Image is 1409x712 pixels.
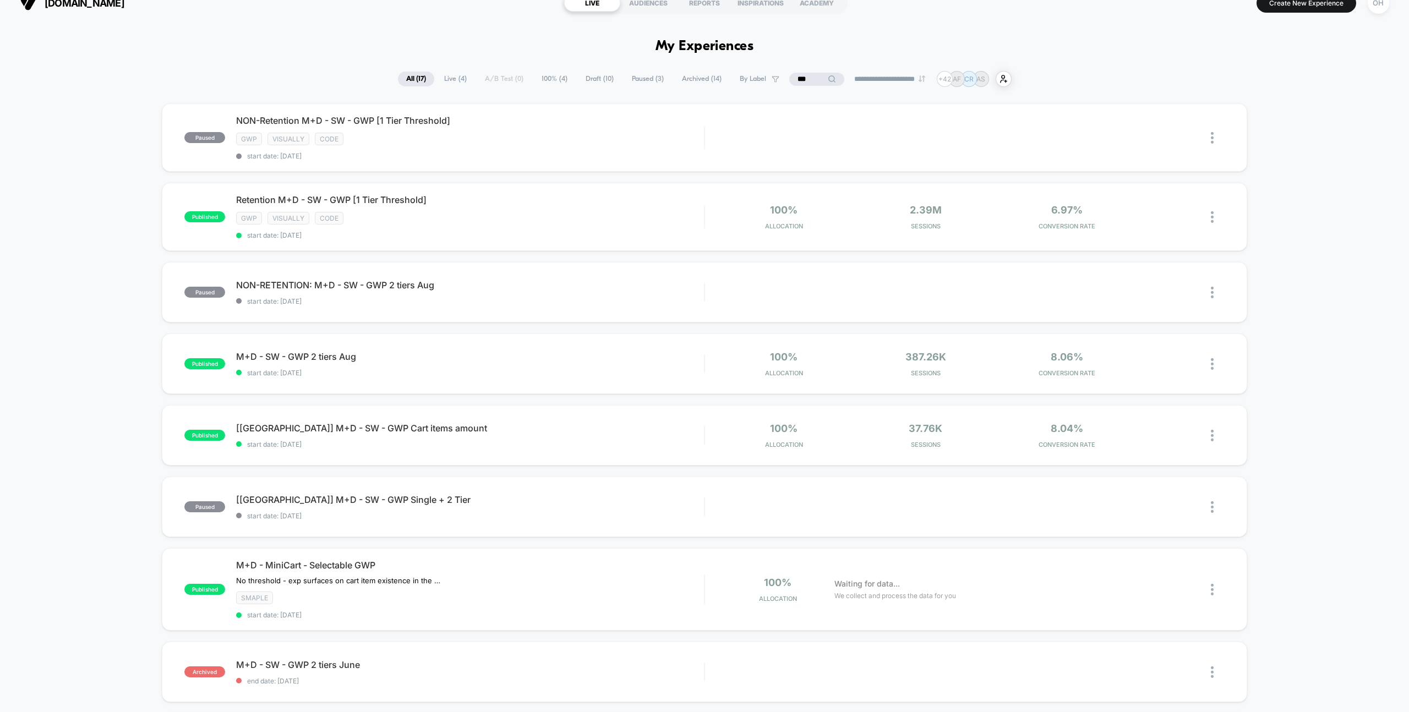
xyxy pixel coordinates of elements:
span: NON-RETENTION: M+D - SW - GWP 2 tiers Aug [236,280,704,291]
img: close [1211,287,1214,298]
span: Allocation [765,369,803,377]
span: start date: [DATE] [236,152,704,160]
span: M+D - MiniCart - Selectable GWP [236,560,704,571]
span: start date: [DATE] [236,512,704,520]
span: No threshold - exp surfaces on cart item existence in the cart [236,576,440,585]
span: M+D - SW - GWP 2 tiers June [236,659,704,670]
span: 2.39M [910,204,942,216]
span: 100% [770,351,798,363]
span: 100% [764,577,791,588]
span: end date: [DATE] [236,677,704,685]
p: AS [976,75,985,83]
img: close [1211,211,1214,223]
span: 100% [770,423,798,434]
span: Sessions [858,441,993,448]
p: CR [964,75,974,83]
img: close [1211,358,1214,370]
span: Live ( 4 ) [436,72,475,86]
span: gwp [236,133,262,145]
img: close [1211,584,1214,595]
span: CONVERSION RATE [999,222,1135,230]
span: published [184,358,225,369]
span: published [184,430,225,441]
span: 6.97% [1051,204,1083,216]
img: close [1211,430,1214,441]
span: M+D - SW - GWP 2 tiers Aug [236,351,704,362]
span: Allocation [765,222,803,230]
span: Waiting for data... [834,578,900,590]
span: NON-Retention M+D - SW - GWP [1 Tier Threshold] [236,115,704,126]
span: 37.76k [909,423,942,434]
span: code [315,212,343,224]
span: All ( 17 ) [398,72,434,86]
span: Allocation [765,441,803,448]
span: Paused ( 3 ) [624,72,672,86]
span: 8.06% [1051,351,1083,363]
span: paused [184,501,225,512]
div: + 42 [937,71,953,87]
span: CONVERSION RATE [999,369,1135,377]
span: Draft ( 10 ) [577,72,622,86]
span: start date: [DATE] [236,369,704,377]
span: start date: [DATE] [236,611,704,619]
h1: My Experiences [656,39,754,54]
span: published [184,584,225,595]
span: [[GEOGRAPHIC_DATA]] M+D - SW - GWP Cart items amount [236,423,704,434]
span: code [315,133,343,145]
img: close [1211,666,1214,678]
span: 8.04% [1051,423,1083,434]
span: paused [184,132,225,143]
span: Retention M+D - SW - GWP [1 Tier Threshold] [236,194,704,205]
img: close [1211,132,1214,144]
span: visually [267,133,309,145]
span: 100% ( 4 ) [533,72,576,86]
span: 387.26k [905,351,946,363]
span: paused [184,287,225,298]
span: archived [184,666,225,677]
span: We collect and process the data for you [834,590,956,601]
span: start date: [DATE] [236,297,704,305]
span: By Label [740,75,766,83]
span: smaple [236,591,273,604]
img: close [1211,501,1214,513]
span: CONVERSION RATE [999,441,1135,448]
span: 100% [770,204,798,216]
p: AF [953,75,961,83]
span: gwp [236,212,262,224]
span: Allocation [759,595,797,603]
img: end [919,75,925,82]
span: Archived ( 14 ) [674,72,730,86]
span: visually [267,212,309,224]
span: [[GEOGRAPHIC_DATA]] M+D - SW - GWP Single + 2 Tier [236,494,704,505]
span: published [184,211,225,222]
span: Sessions [858,369,993,377]
span: start date: [DATE] [236,231,704,239]
span: Sessions [858,222,993,230]
span: start date: [DATE] [236,440,704,448]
